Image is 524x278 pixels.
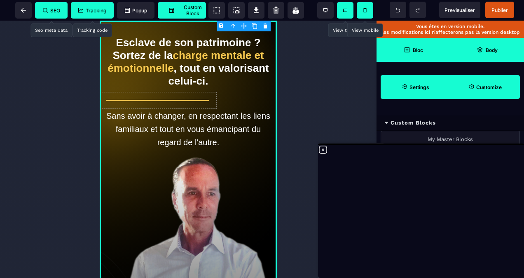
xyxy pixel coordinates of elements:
span: Tracking [78,7,106,14]
strong: Settings [409,84,429,90]
span: Open Blocks [377,38,450,62]
div: Esclave de son patrimoine ? [6,16,171,28]
span: Publier [491,7,508,13]
span: Open Layer Manager [450,38,524,62]
p: Vous êtes en version mobile. [381,24,520,29]
span: Preview [439,2,480,18]
span: charge mentale et émotionnelle [8,28,167,54]
div: Sortez de la , tout en valorisant celui-ci. [6,28,171,67]
strong: Customize [476,84,502,90]
div: Custom Blocks [377,115,524,131]
span: Previsualiser [444,7,475,13]
span: Popup [125,7,147,14]
span: Custom Block [162,4,202,16]
strong: Body [486,47,498,53]
p: Les modifications ici n’affecterons pas la version desktop [381,29,520,35]
span: View components [208,2,225,19]
span: Screenshot [228,2,245,19]
span: Settings [381,75,450,99]
div: Sans avoir à changer, en respectant les liens familiaux et tout en vous émancipant du regard de l... [6,89,171,128]
strong: Bloc [413,47,423,53]
div: My Master Blocks [381,131,520,148]
span: SEO [43,7,60,14]
span: Open Style Manager [450,75,520,99]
